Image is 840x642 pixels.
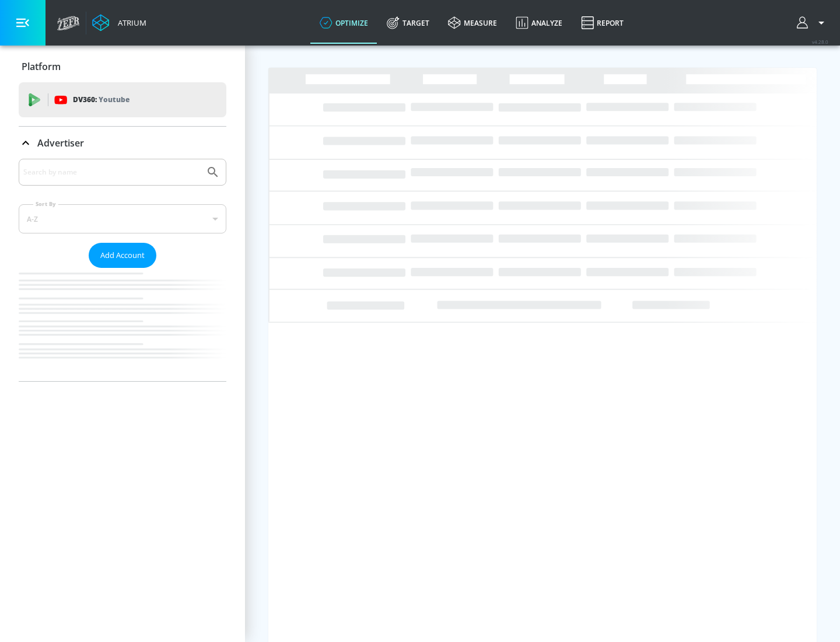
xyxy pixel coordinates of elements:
[812,39,828,45] span: v 4.28.0
[100,249,145,262] span: Add Account
[506,2,572,44] a: Analyze
[19,127,226,159] div: Advertiser
[19,159,226,381] div: Advertiser
[439,2,506,44] a: measure
[37,137,84,149] p: Advertiser
[23,165,200,180] input: Search by name
[19,50,226,83] div: Platform
[92,14,146,32] a: Atrium
[19,82,226,117] div: DV360: Youtube
[310,2,377,44] a: optimize
[33,200,58,208] label: Sort By
[377,2,439,44] a: Target
[113,18,146,28] div: Atrium
[22,60,61,73] p: Platform
[19,204,226,233] div: A-Z
[73,93,129,106] p: DV360:
[89,243,156,268] button: Add Account
[572,2,633,44] a: Report
[99,93,129,106] p: Youtube
[19,268,226,381] nav: list of Advertiser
